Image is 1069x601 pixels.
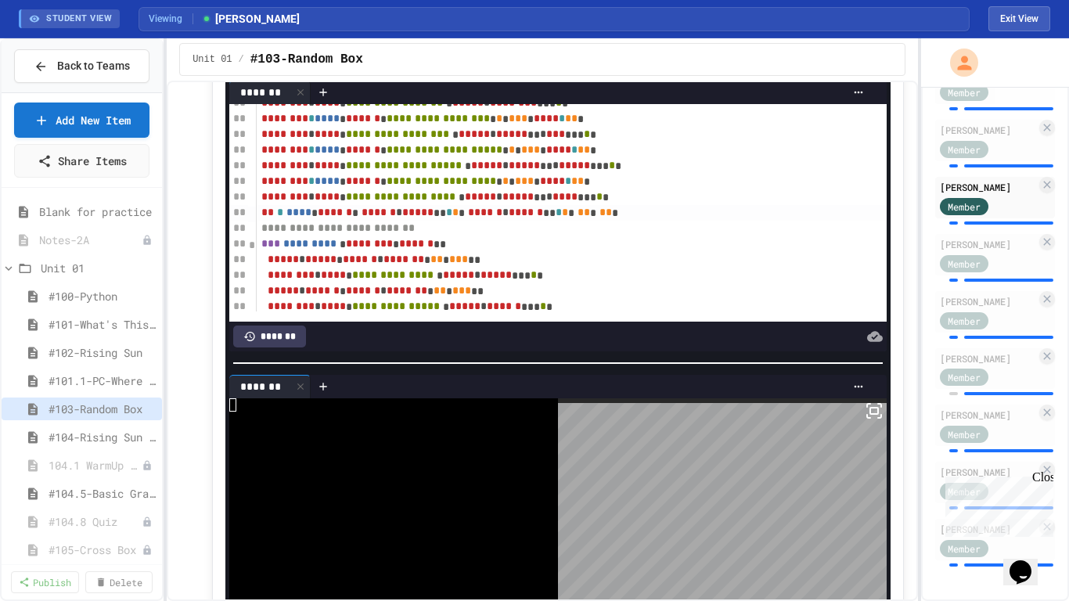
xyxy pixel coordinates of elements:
[940,408,1036,422] div: [PERSON_NAME]
[948,314,981,328] span: Member
[46,13,112,26] span: STUDENT VIEW
[49,485,156,502] span: #104.5-Basic Graphics Review
[940,180,1036,194] div: [PERSON_NAME]
[14,103,149,138] a: Add New Item
[948,427,981,441] span: Member
[948,370,981,384] span: Member
[149,12,193,26] span: Viewing
[948,200,981,214] span: Member
[41,260,156,276] span: Unit 01
[193,53,232,66] span: Unit 01
[948,542,981,556] span: Member
[948,142,981,157] span: Member
[201,11,300,27] span: [PERSON_NAME]
[49,457,142,473] span: 104.1 WarmUp - screen accessors
[49,288,156,304] span: #100-Python
[934,45,982,81] div: My Account
[49,542,142,558] span: #105-Cross Box
[49,344,156,361] span: #102-Rising Sun
[142,545,153,556] div: Unpublished
[250,50,363,69] span: #103-Random Box
[14,49,149,83] button: Back to Teams
[11,571,79,593] a: Publish
[49,429,156,445] span: #104-Rising Sun Plus
[939,470,1053,537] iframe: chat widget
[940,465,1036,479] div: [PERSON_NAME]
[239,53,244,66] span: /
[39,232,142,248] span: Notes-2A
[940,237,1036,251] div: [PERSON_NAME]
[948,85,981,99] span: Member
[940,123,1036,137] div: [PERSON_NAME]
[948,257,981,271] span: Member
[14,144,149,178] a: Share Items
[940,294,1036,308] div: [PERSON_NAME]
[49,513,142,530] span: #104.8 Quiz
[6,6,108,99] div: Chat with us now!Close
[49,372,156,389] span: #101.1-PC-Where am I?
[940,351,1036,365] div: [PERSON_NAME]
[39,203,156,220] span: Blank for practice
[142,460,153,471] div: Unpublished
[49,316,156,333] span: #101-What's This ??
[988,6,1050,31] button: Exit student view
[49,401,156,417] span: #103-Random Box
[142,235,153,246] div: Unpublished
[1003,538,1053,585] iframe: chat widget
[85,571,153,593] a: Delete
[142,516,153,527] div: Unpublished
[57,58,130,74] span: Back to Teams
